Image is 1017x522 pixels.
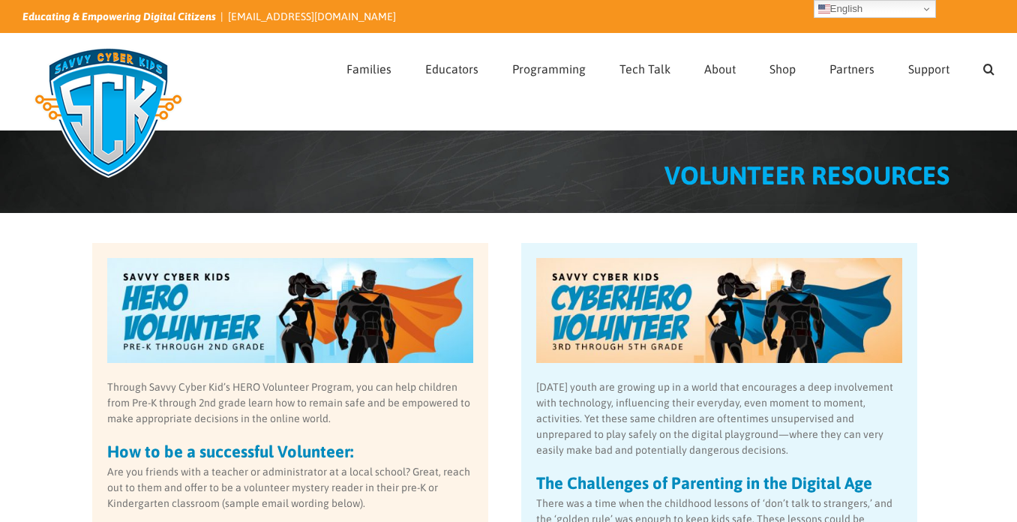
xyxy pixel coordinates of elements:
span: Are you friends with a teacher or administrator at a local school? Great, reach out to them and o... [107,466,470,509]
a: Families [346,34,391,100]
strong: The Challenges of Parenting in the Digital Age [536,473,872,493]
img: SCK-GivePluse-Header-HERO [107,258,473,364]
nav: Main Menu [346,34,994,100]
span: Shop [769,63,796,75]
a: Educators [425,34,478,100]
span: Programming [512,63,586,75]
span: Support [908,63,949,75]
p: [DATE] youth are growing up in a world that encourages a deep involvement with technology, influe... [536,379,902,458]
img: en [818,3,830,15]
span: About [704,63,736,75]
strong: How to be a successful Volunteer: [107,442,353,461]
a: Shop [769,34,796,100]
a: Search [983,34,994,100]
a: Support [908,34,949,100]
p: Through Savvy Cyber Kid’s HERO Volunteer Program, you can help children from Pre-K through 2nd gr... [107,379,473,427]
span: Partners [829,63,874,75]
img: Savvy Cyber Kids Logo [22,37,194,187]
span: Tech Talk [619,63,670,75]
span: Educators [425,63,478,75]
a: Tech Talk [619,34,670,100]
a: [EMAIL_ADDRESS][DOMAIN_NAME] [228,10,396,22]
a: About [704,34,736,100]
span: VOLUNTEER RESOURCES [664,160,949,190]
a: Partners [829,34,874,100]
span: Families [346,63,391,75]
i: Educating & Empowering Digital Citizens [22,10,216,22]
a: Programming [512,34,586,100]
img: SCK-GivePluse-Header-CyberHERO [536,258,902,364]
